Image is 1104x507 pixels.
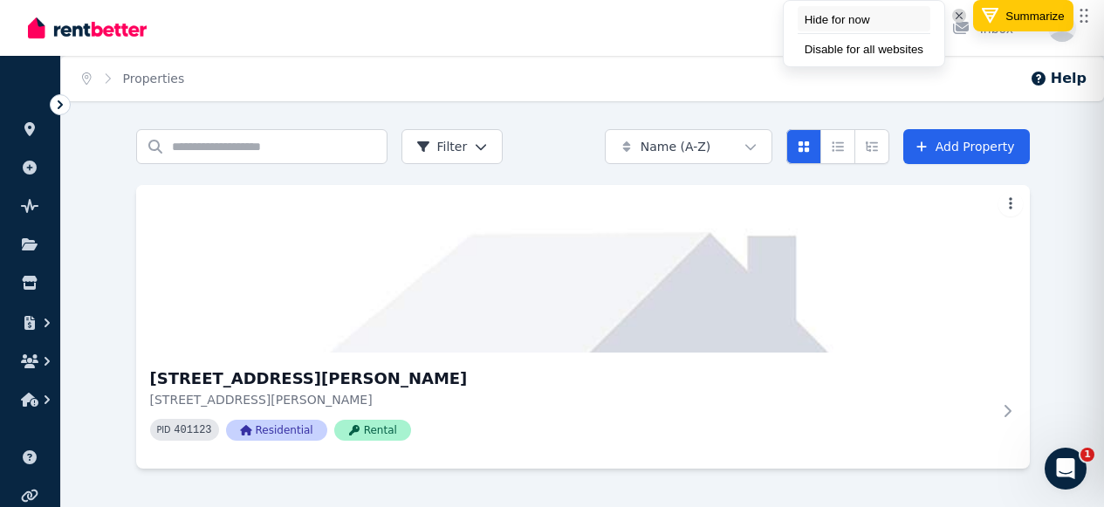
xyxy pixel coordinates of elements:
[820,129,855,164] button: Compact list view
[1045,448,1087,490] iframe: Intercom live chat
[1030,68,1087,89] button: Help
[28,15,147,41] img: RentBetter
[1080,448,1094,462] span: 1
[786,129,889,164] div: View options
[61,56,205,101] nav: Breadcrumb
[641,138,711,155] span: Name (A-Z)
[605,129,772,164] button: Name (A-Z)
[416,138,468,155] span: Filter
[150,391,991,408] p: [STREET_ADDRESS][PERSON_NAME]
[136,185,1030,469] a: 23 Coronato Parade, Colebee[STREET_ADDRESS][PERSON_NAME][STREET_ADDRESS][PERSON_NAME]PID 401123Re...
[903,129,1030,164] a: Add Property
[174,424,211,436] code: 401123
[401,129,504,164] button: Filter
[998,192,1023,216] button: More options
[786,129,821,164] button: Card view
[334,420,411,441] span: Rental
[123,72,185,86] a: Properties
[136,185,1030,353] img: 23 Coronato Parade, Colebee
[226,420,327,441] span: Residential
[854,129,889,164] button: Expanded list view
[150,367,991,391] h3: [STREET_ADDRESS][PERSON_NAME]
[157,425,171,435] small: PID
